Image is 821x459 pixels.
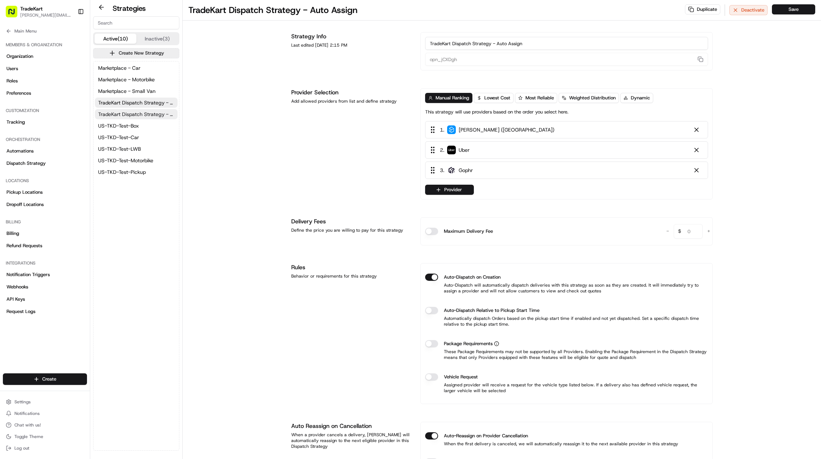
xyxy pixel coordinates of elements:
span: TradeKart Dispatch Strategy - Auto Assign [98,99,174,106]
a: Pickup Locations [3,186,87,198]
span: Organization [6,53,33,60]
span: Create [42,376,56,382]
span: Marketplace - Car [98,64,140,72]
button: Start new chat [123,71,131,80]
a: Roles [3,75,87,87]
label: Auto-Reassign on Provider Cancellation [444,432,528,439]
button: Create [3,373,87,385]
div: Last edited [DATE] 2:15 PM [291,42,412,48]
span: US-TKD-Test-Motorbike [98,157,153,164]
span: • [60,132,62,137]
span: Manual Ranking [436,95,469,101]
div: Past conversations [7,94,46,100]
span: TradeKart Dispatch Strategy - Choice Assign [98,111,174,118]
span: Lowest Cost [484,95,510,101]
button: Toggle Theme [3,432,87,442]
span: Webhooks [6,284,28,290]
p: When the first delivery is canceled, we will automatically reassign it to the next available prov... [425,441,678,447]
button: Notifications [3,408,87,419]
span: Package Requirements [444,340,493,347]
a: Request Logs [3,306,87,317]
span: Notification Triggers [6,271,50,278]
input: Search [93,16,179,29]
a: Dispatch Strategy [3,158,87,169]
label: Auto-Dispatch on Creation [444,274,501,281]
span: Notifications [14,411,40,416]
a: US-TKD-Test-Box [95,121,178,131]
div: Members & Organization [3,39,87,51]
button: Lowest Cost [474,93,514,103]
button: US-TKD-Test-Motorbike [95,155,178,166]
div: 📗 [7,162,13,168]
button: Inactive (3) [136,34,178,44]
img: gophr-logo.jpg [447,166,456,175]
h1: Delivery Fees [291,217,412,226]
div: 1 . [428,126,554,134]
span: Preferences [6,90,31,96]
span: Dynamic [631,95,650,101]
div: 2 . [428,146,470,154]
label: Maximum Delivery Fee [444,228,493,235]
button: Marketplace - Motorbike [95,74,178,85]
p: This strategy will use providers based on the order you select here. [425,109,568,115]
button: Manual Ranking [425,93,472,103]
div: Orchestration [3,134,87,145]
span: Pickup Locations [6,189,43,196]
button: TradeKart Dispatch Strategy - Choice Assign [95,109,178,119]
div: Behavior or requirements for this strategy [291,273,412,279]
span: Dispatch Strategy [6,160,46,167]
button: Weighted Distribution [559,93,619,103]
span: API Documentation [68,162,116,169]
p: These Package Requirements may not be supported by all Providers. Enabling the Package Requiremen... [425,349,708,360]
span: TradeKart [20,5,43,12]
button: Dynamic [620,93,653,103]
span: 9:10 AM [64,132,82,137]
a: US-TKD-Test-LWB [95,144,178,154]
div: 💻 [61,162,67,168]
p: Auto-Dispatch will automatically dispatch deliveries with this strategy as soon as they are creat... [425,282,708,294]
span: Weighted Distribution [569,95,616,101]
span: Marketplace - Motorbike [98,76,155,83]
span: Automations [6,148,34,154]
a: Marketplace - Small Van [95,86,178,96]
span: Marketplace - Small Van [98,87,156,95]
div: Locations [3,175,87,186]
span: Main Menu [14,28,36,34]
a: Dropoff Locations [3,199,87,210]
a: Powered byPylon [51,179,87,185]
a: TradeKart Dispatch Strategy - Auto Assign [95,98,178,108]
img: Masood Aslam [7,105,19,117]
a: Webhooks [3,281,87,293]
button: Package Requirements [494,341,499,346]
span: Knowledge Base [14,162,55,169]
span: API Keys [6,296,25,303]
div: When a provider cancels a delivery, [PERSON_NAME] will automatically reassign to the next eligibl... [291,432,412,449]
button: See all [112,93,131,101]
span: Pylon [72,179,87,185]
span: Tracking [6,119,25,125]
div: 2. Uber [425,141,708,159]
button: Save [772,4,815,14]
a: Refund Requests [3,240,87,252]
h1: Auto Reassign on Cancellation [291,422,412,430]
button: [PERSON_NAME][EMAIL_ADDRESS][PERSON_NAME][DOMAIN_NAME] [20,12,72,18]
a: 💻API Documentation [58,159,119,172]
div: We're available if you need us! [32,76,99,82]
img: uber-new-logo.jpeg [447,146,456,154]
span: Settings [14,399,31,405]
input: Clear [19,47,119,54]
span: US-TKD-Test-Pickup [98,168,146,176]
span: $ [675,225,684,240]
span: 9:12 AM [64,112,82,118]
span: Roles [6,78,18,84]
span: US-TKD-Test-LWB [98,145,141,153]
img: 4281594248423_2fcf9dad9f2a874258b8_72.png [15,69,28,82]
a: US-TKD-Test-Car [95,132,178,142]
span: Request Logs [6,308,35,315]
button: Provider [425,185,474,195]
span: Dropoff Locations [6,201,44,208]
a: Tracking [3,116,87,128]
span: Log out [14,445,29,451]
